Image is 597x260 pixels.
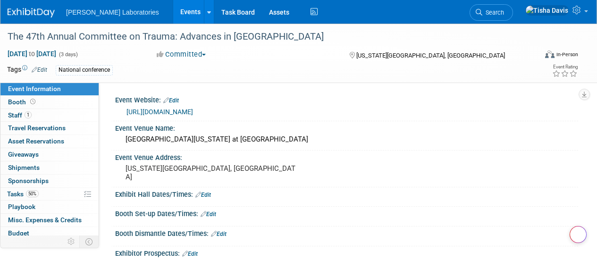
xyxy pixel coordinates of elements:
a: Asset Reservations [0,135,99,148]
a: Event Information [0,83,99,95]
span: Event Information [8,85,61,92]
a: Edit [163,97,179,104]
a: Tasks50% [0,188,99,201]
span: Staff [8,111,32,119]
td: Personalize Event Tab Strip [63,235,80,248]
a: Travel Reservations [0,122,99,134]
span: [PERSON_NAME] Laboratories [66,8,159,16]
td: Tags [7,65,47,75]
span: Booth not reserved yet [28,98,37,105]
a: Giveaways [0,148,99,161]
a: Edit [201,211,216,218]
span: 50% [26,190,39,197]
div: Booth Dismantle Dates/Times: [115,226,578,239]
a: [URL][DOMAIN_NAME] [126,108,193,116]
span: Misc. Expenses & Credits [8,216,82,224]
a: Playbook [0,201,99,213]
div: National conference [56,65,113,75]
span: (3 days) [58,51,78,58]
span: Giveaways [8,151,39,158]
div: Exhibitor Prospectus: [115,246,578,259]
span: Travel Reservations [8,124,66,132]
img: Tisha Davis [525,5,569,16]
span: Booth [8,98,37,106]
div: Event Format [495,49,578,63]
a: Budget [0,227,99,240]
div: Booth Set-up Dates/Times: [115,207,578,219]
a: Edit [32,67,47,73]
span: Sponsorships [8,177,49,185]
a: Shipments [0,161,99,174]
a: Booth [0,96,99,109]
span: Shipments [8,164,40,171]
div: Event Venue Address: [115,151,578,162]
div: The 47th Annual Committee on Trauma: Advances in [GEOGRAPHIC_DATA] [4,28,530,45]
span: Search [482,9,504,16]
a: Sponsorships [0,175,99,187]
div: [GEOGRAPHIC_DATA][US_STATE] at [GEOGRAPHIC_DATA] [122,132,571,147]
span: Budget [8,229,29,237]
div: Event Venue Name: [115,121,578,133]
div: In-Person [556,51,578,58]
span: [DATE] [DATE] [7,50,57,58]
span: to [27,50,36,58]
span: [US_STATE][GEOGRAPHIC_DATA], [GEOGRAPHIC_DATA] [356,52,505,59]
div: Exhibit Hall Dates/Times: [115,187,578,200]
a: Edit [195,192,211,198]
span: 1 [25,111,32,118]
td: Toggle Event Tabs [80,235,99,248]
div: Event Website: [115,93,578,105]
a: Misc. Expenses & Credits [0,214,99,226]
button: Committed [153,50,210,59]
a: Search [470,4,513,21]
span: Playbook [8,203,35,210]
span: Asset Reservations [8,137,64,145]
a: Edit [211,231,227,237]
a: Edit [182,251,198,257]
img: ExhibitDay [8,8,55,17]
pre: [US_STATE][GEOGRAPHIC_DATA], [GEOGRAPHIC_DATA] [126,164,298,181]
span: Tasks [7,190,39,198]
a: Staff1 [0,109,99,122]
div: Event Rating [552,65,578,69]
img: Format-Inperson.png [545,50,555,58]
